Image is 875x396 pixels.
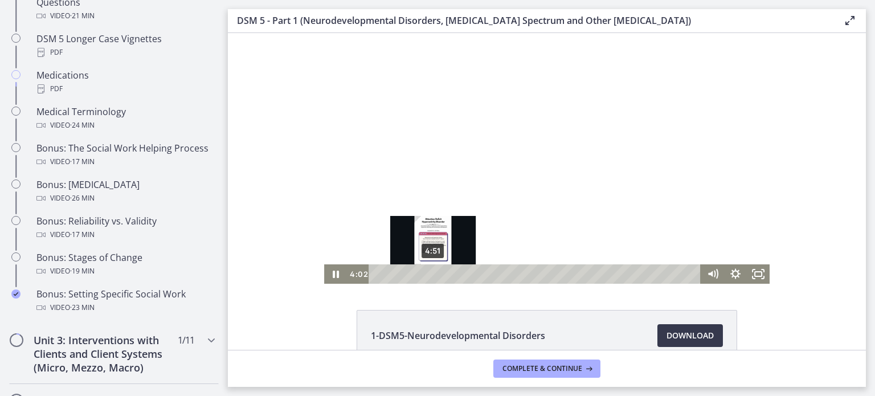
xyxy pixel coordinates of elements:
div: Bonus: Reliability vs. Validity [36,214,214,242]
div: Medical Terminology [36,105,214,132]
button: Show settings menu [496,231,519,251]
a: Download [657,324,723,347]
button: Fullscreen [519,231,542,251]
i: Completed [11,289,21,299]
h3: DSM 5 - Part 1 (Neurodevelopmental Disorders, [MEDICAL_DATA] Spectrum and Other [MEDICAL_DATA]) [237,14,825,27]
span: · 19 min [70,264,95,278]
span: Download [667,329,714,342]
div: Video [36,264,214,278]
span: · 23 min [70,301,95,315]
button: Mute [473,231,496,251]
h2: Unit 3: Interventions with Clients and Client Systems (Micro, Mezzo, Macro) [34,333,173,374]
span: · 26 min [70,191,95,205]
span: · 21 min [70,9,95,23]
div: DSM 5 Longer Case Vignettes [36,32,214,59]
div: Bonus: Stages of Change [36,251,214,278]
iframe: Video Lesson [228,33,866,284]
div: Video [36,119,214,132]
span: · 24 min [70,119,95,132]
span: 1 / 11 [178,333,194,347]
span: · 17 min [70,155,95,169]
span: 1-DSM5-Neurodevelopmental Disorders [371,329,545,342]
div: Video [36,9,214,23]
button: Complete & continue [493,360,600,378]
div: Bonus: [MEDICAL_DATA] [36,178,214,205]
div: Bonus: The Social Work Helping Process [36,141,214,169]
div: PDF [36,46,214,59]
div: Video [36,301,214,315]
span: · 17 min [70,228,95,242]
div: Medications [36,68,214,96]
span: Complete & continue [502,364,582,373]
div: Video [36,191,214,205]
div: Video [36,228,214,242]
div: Bonus: Setting Specific Social Work [36,287,214,315]
div: PDF [36,82,214,96]
div: Video [36,155,214,169]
